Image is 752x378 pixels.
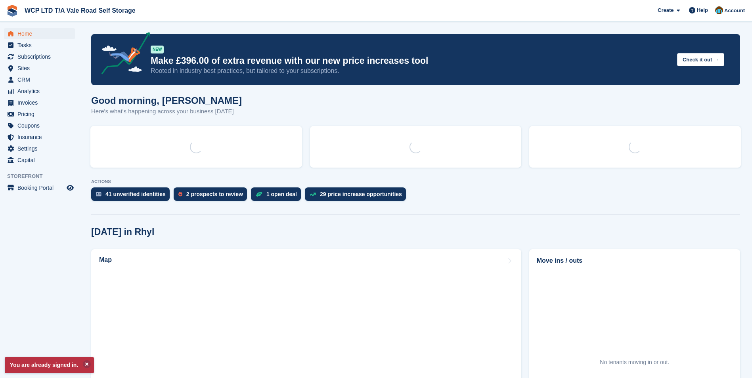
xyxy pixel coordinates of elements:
[95,32,150,77] img: price-adjustments-announcement-icon-8257ccfd72463d97f412b2fc003d46551f7dbcb40ab6d574587a9cd5c0d94...
[6,5,18,17] img: stora-icon-8386f47178a22dfd0bd8f6a31ec36ba5ce8667c1dd55bd0f319d3a0aa187defe.svg
[5,357,94,373] p: You are already signed in.
[91,187,174,205] a: 41 unverified identities
[266,191,297,197] div: 1 open deal
[305,187,410,205] a: 29 price increase opportunities
[65,183,75,193] a: Preview store
[697,6,708,14] span: Help
[537,256,733,265] h2: Move ins / outs
[320,191,402,197] div: 29 price increase opportunities
[17,97,65,108] span: Invoices
[4,86,75,97] a: menu
[4,63,75,74] a: menu
[251,187,305,205] a: 1 open deal
[4,155,75,166] a: menu
[17,40,65,51] span: Tasks
[99,256,112,263] h2: Map
[17,63,65,74] span: Sites
[17,120,65,131] span: Coupons
[151,55,671,67] p: Make £396.00 of extra revenue with our new price increases tool
[105,191,166,197] div: 41 unverified identities
[7,172,79,180] span: Storefront
[17,143,65,154] span: Settings
[4,182,75,193] a: menu
[677,53,724,66] button: Check it out →
[4,51,75,62] a: menu
[4,74,75,85] a: menu
[4,40,75,51] a: menu
[91,227,154,237] h2: [DATE] in Rhyl
[186,191,243,197] div: 2 prospects to review
[600,358,669,367] div: No tenants moving in or out.
[4,97,75,108] a: menu
[256,191,262,197] img: deal-1b604bf984904fb50ccaf53a9ad4b4a5d6e5aea283cecdc64d6e3604feb123c2.svg
[174,187,251,205] a: 2 prospects to review
[17,132,65,143] span: Insurance
[4,143,75,154] a: menu
[91,107,242,116] p: Here's what's happening across your business [DATE]
[310,193,316,196] img: price_increase_opportunities-93ffe204e8149a01c8c9dc8f82e8f89637d9d84a8eef4429ea346261dce0b2c0.svg
[4,109,75,120] a: menu
[17,28,65,39] span: Home
[91,95,242,106] h1: Good morning, [PERSON_NAME]
[21,4,139,17] a: WCP LTD T/A Vale Road Self Storage
[17,86,65,97] span: Analytics
[17,51,65,62] span: Subscriptions
[17,109,65,120] span: Pricing
[724,7,745,15] span: Account
[178,192,182,197] img: prospect-51fa495bee0391a8d652442698ab0144808aea92771e9ea1ae160a38d050c398.svg
[17,182,65,193] span: Booking Portal
[151,46,164,53] div: NEW
[17,74,65,85] span: CRM
[658,6,674,14] span: Create
[4,120,75,131] a: menu
[715,6,723,14] img: Kirsty williams
[4,28,75,39] a: menu
[4,132,75,143] a: menu
[151,67,671,75] p: Rooted in industry best practices, but tailored to your subscriptions.
[96,192,101,197] img: verify_identity-adf6edd0f0f0b5bbfe63781bf79b02c33cf7c696d77639b501bdc392416b5a36.svg
[91,179,740,184] p: ACTIONS
[17,155,65,166] span: Capital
